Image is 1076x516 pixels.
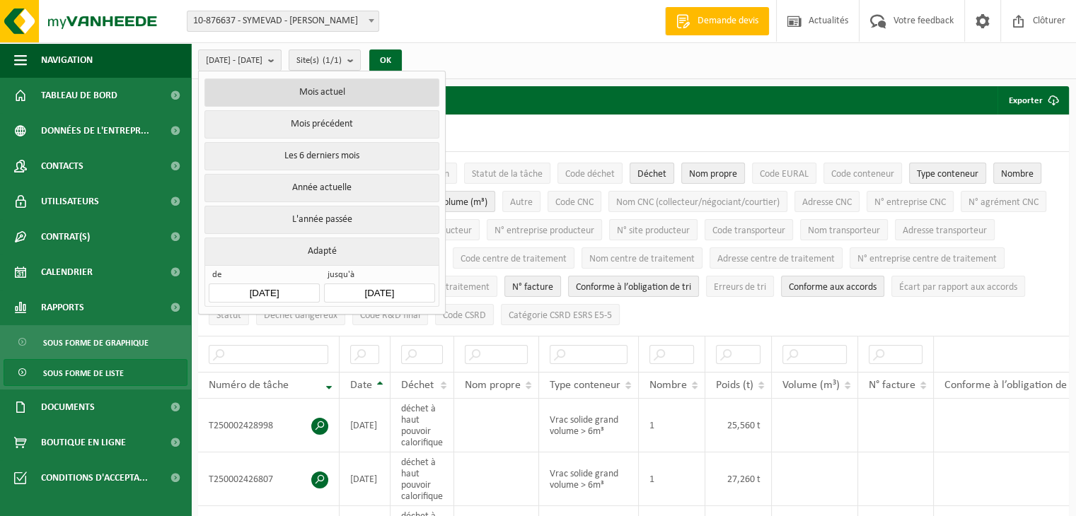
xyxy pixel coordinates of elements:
td: Vrac solide grand volume > 6m³ [539,452,639,506]
span: Contacts [41,148,83,184]
button: N° agrément CNCN° agrément CNC: Activate to sort [961,191,1046,212]
span: N° entreprise CNC [874,197,946,208]
span: N° facture [512,282,553,293]
button: Mois précédent [204,110,439,139]
span: Type conteneur [550,380,620,391]
button: Code CNCCode CNC: Activate to sort [548,191,601,212]
span: Navigation [41,42,93,78]
button: N° entreprise producteurN° entreprise producteur: Activate to sort [487,219,602,240]
span: Code R&D final [360,310,420,321]
span: Code centre de traitement [461,254,567,264]
button: Mois actuel [204,78,439,107]
span: Sous forme de graphique [43,329,149,356]
span: Code déchet [565,169,615,180]
span: Statut de la tâche [472,169,543,180]
span: Nom CNC (collecteur/négociant/courtier) [616,197,780,208]
a: Sous forme de graphique [4,329,187,356]
span: Type conteneur [917,169,978,180]
button: Code EURALCode EURAL: Activate to sort [752,163,816,184]
span: Déchet dangereux [264,310,337,321]
span: Documents [41,389,95,425]
span: N° facture [869,380,915,391]
td: déchet à haut pouvoir calorifique [391,452,454,506]
span: Code CNC [555,197,594,208]
button: Nom propreNom propre: Activate to sort [681,163,745,184]
button: Code conteneurCode conteneur: Activate to sort [823,163,902,184]
button: Année actuelle [204,174,439,202]
button: Code CSRDCode CSRD: Activate to sort [435,304,494,325]
span: Conforme aux accords [789,282,877,293]
td: 1 [639,452,705,506]
span: N° entreprise producteur [494,225,594,236]
span: Déchet [637,169,666,180]
span: Nom centre de traitement [589,254,695,264]
td: 1 [639,399,705,452]
button: Erreurs de triErreurs de tri: Activate to sort [706,276,774,297]
span: Site(s) [296,50,342,71]
span: Rapports [41,290,84,325]
span: [DATE] - [DATE] [206,50,262,71]
button: Code transporteurCode transporteur: Activate to sort [705,219,793,240]
span: Tableau de bord [41,78,117,113]
button: Adresse CNCAdresse CNC: Activate to sort [794,191,860,212]
span: Volume (m³) [439,197,487,208]
count: (1/1) [323,56,342,65]
span: Code CSRD [443,310,486,321]
span: jusqu'à [324,269,434,283]
span: Code conteneur [831,169,894,180]
span: Autre [510,197,533,208]
button: Type conteneurType conteneur: Activate to sort [909,163,986,184]
button: [DATE] - [DATE] [198,49,282,71]
span: Adresse CNC [802,197,852,208]
span: Demande devis [694,14,762,28]
td: déchet à haut pouvoir calorifique [391,399,454,452]
button: Adresse centre de traitementAdresse centre de traitement: Activate to sort [710,247,843,269]
td: [DATE] [340,452,391,506]
button: Conforme aux accords : Activate to sort [781,276,884,297]
span: Adresse centre de traitement [717,254,835,264]
button: Exporter [997,86,1068,115]
td: Vrac solide grand volume > 6m³ [539,399,639,452]
span: Conditions d'accepta... [41,460,148,496]
span: Volume (m³) [782,380,840,391]
span: Adresse transporteur [903,225,987,236]
button: DéchetDéchet: Activate to sort [630,163,674,184]
button: StatutStatut: Activate to sort [209,304,249,325]
button: N° entreprise centre de traitementN° entreprise centre de traitement: Activate to sort [850,247,1005,269]
button: Déchet dangereux : Activate to sort [256,304,345,325]
span: Nom propre [689,169,737,180]
span: Écart par rapport aux accords [899,282,1017,293]
button: Volume (m³)Volume (m³): Activate to sort [431,191,495,212]
button: Statut de la tâcheStatut de la tâche: Activate to sort [464,163,550,184]
button: L'année passée [204,206,439,234]
button: Code R&D finalCode R&amp;D final: Activate to sort [352,304,428,325]
button: OK [369,49,402,72]
span: Code EURAL [760,169,809,180]
button: N° factureN° facture: Activate to sort [504,276,561,297]
span: Numéro de tâche [209,380,289,391]
span: Nombre [649,380,687,391]
td: 25,560 t [705,399,772,452]
a: Sous forme de liste [4,359,187,386]
span: Poids (t) [716,380,753,391]
span: de [209,269,319,283]
button: Écart par rapport aux accordsÉcart par rapport aux accords: Activate to sort [891,276,1025,297]
button: N° site producteurN° site producteur : Activate to sort [609,219,698,240]
button: Adresse transporteurAdresse transporteur: Activate to sort [895,219,995,240]
span: Boutique en ligne [41,425,126,460]
span: Sous forme de liste [43,360,124,387]
span: N° entreprise centre de traitement [857,254,997,264]
span: 10-876637 - SYMEVAD - EVIN MALMAISON [187,11,379,32]
button: Code déchetCode déchet: Activate to sort [557,163,623,184]
button: Les 6 derniers mois [204,142,439,170]
span: 10-876637 - SYMEVAD - EVIN MALMAISON [187,11,378,31]
span: Code transporteur [712,225,785,236]
span: Données de l'entrepr... [41,113,149,148]
button: AutreAutre: Activate to sort [502,191,540,212]
button: N° entreprise CNCN° entreprise CNC: Activate to sort [867,191,954,212]
button: Adapté [204,238,439,265]
span: Calendrier [41,254,93,290]
span: Erreurs de tri [714,282,766,293]
button: NombreNombre: Activate to sort [993,163,1041,184]
span: Nom propre [465,380,521,391]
